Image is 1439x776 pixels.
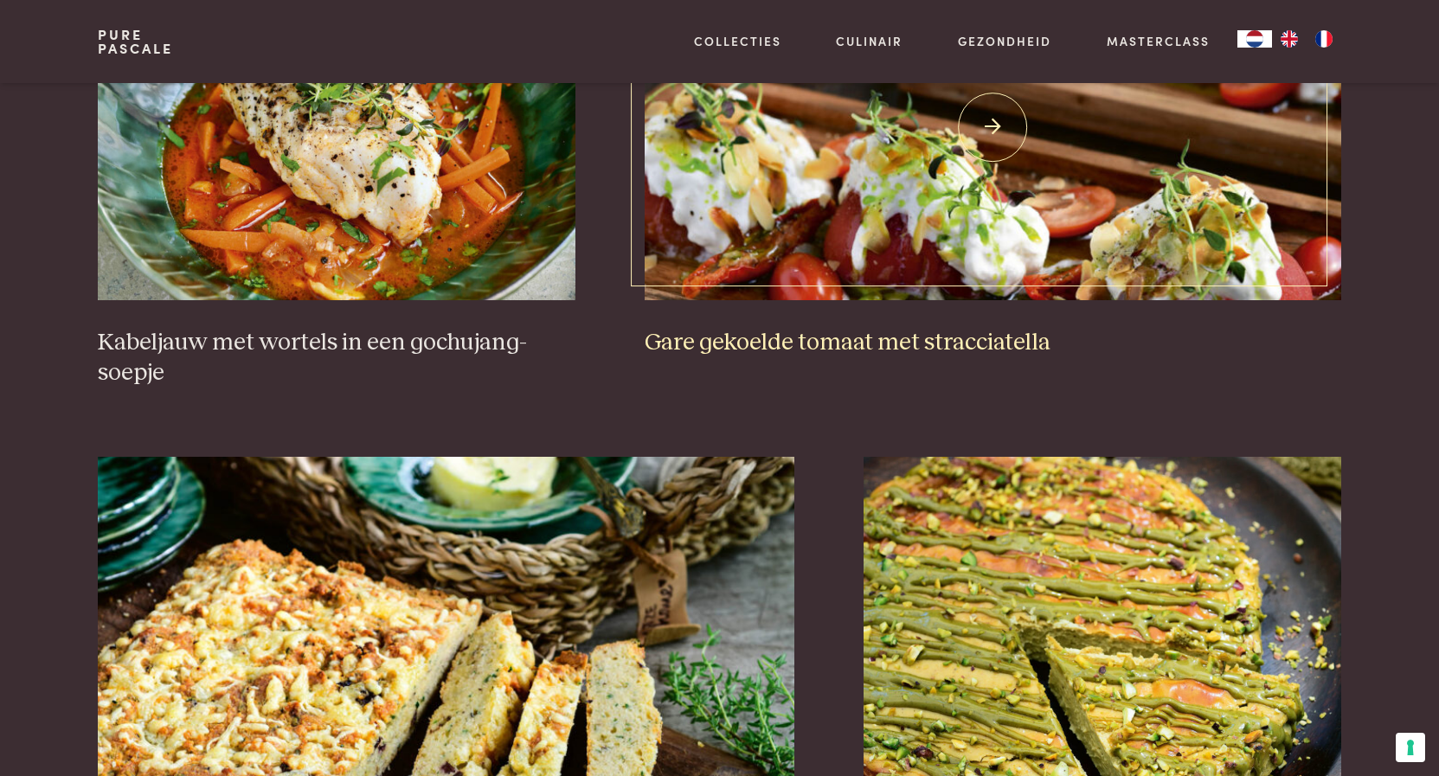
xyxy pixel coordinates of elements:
[1107,32,1210,50] a: Masterclass
[645,328,1341,358] h3: Gare gekoelde tomaat met stracciatella
[98,28,173,55] a: PurePascale
[1237,30,1341,48] aside: Language selected: Nederlands
[1307,30,1341,48] a: FR
[1237,30,1272,48] div: Language
[1272,30,1341,48] ul: Language list
[1396,733,1425,762] button: Uw voorkeuren voor toestemming voor trackingtechnologieën
[1237,30,1272,48] a: NL
[694,32,781,50] a: Collecties
[1272,30,1307,48] a: EN
[98,328,575,388] h3: Kabeljauw met wortels in een gochujang-soepje
[958,32,1051,50] a: Gezondheid
[836,32,903,50] a: Culinair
